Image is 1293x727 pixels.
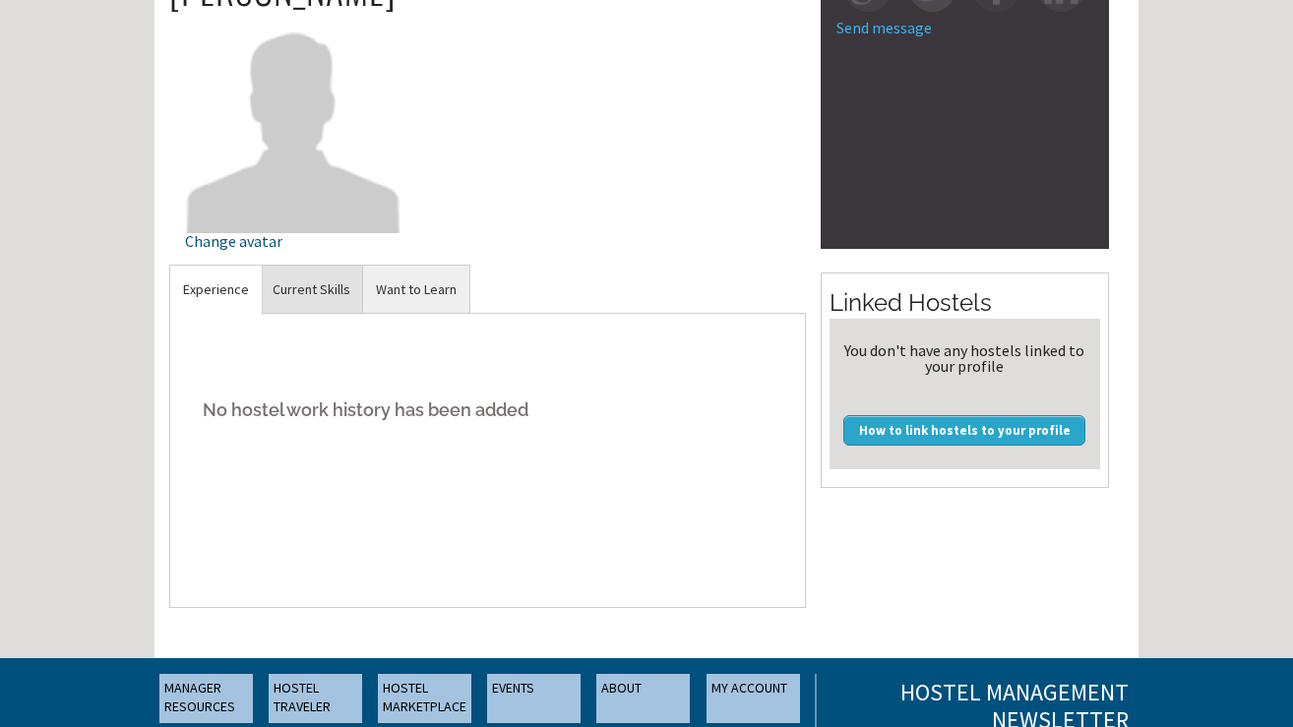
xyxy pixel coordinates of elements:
a: Experience [170,266,262,314]
a: Send message [836,18,932,37]
img: Annasurfhouse's picture [185,15,402,232]
a: HOSTEL MARKETPLACE [378,674,471,723]
h2: Linked Hostels [830,286,1100,320]
a: MANAGER RESOURCES [159,674,253,723]
div: You don't have any hostels linked to your profile [837,342,1092,374]
div: Change avatar [185,233,402,249]
a: HOSTEL TRAVELER [269,674,362,723]
a: Current Skills [260,266,363,314]
h5: No hostel work history has been added [185,380,790,440]
a: Change avatar [185,112,402,249]
a: Want to Learn [363,266,469,314]
a: How to link hostels to your profile [843,415,1085,445]
a: ABOUT [596,674,690,723]
a: EVENTS [487,674,581,723]
a: MY ACCOUNT [707,674,800,723]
